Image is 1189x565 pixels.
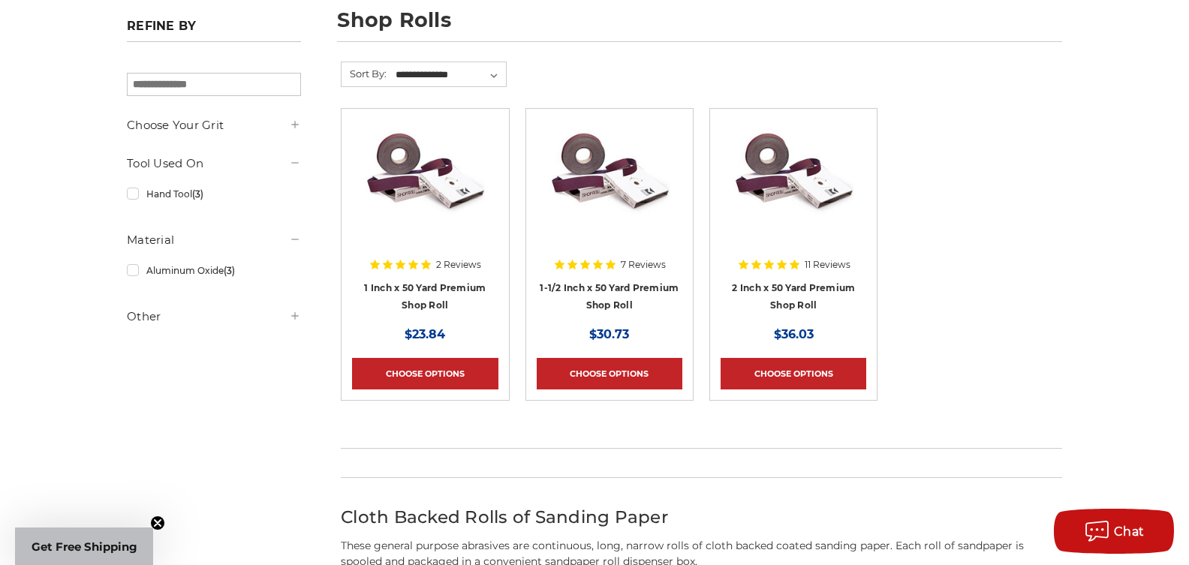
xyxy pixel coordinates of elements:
span: (3) [224,265,235,276]
h1: shop rolls [337,10,1062,42]
img: 2 Inch x 50 Yard Premium Shop Roll [733,119,853,239]
a: Choose Options [537,358,682,389]
select: Sort By: [393,64,506,86]
a: Aluminum Oxide [127,257,301,284]
button: Chat [1054,509,1174,554]
a: 1 Inch x 50 Yard Premium Shop Roll [364,282,486,311]
div: Get Free ShippingClose teaser [15,527,153,565]
a: Hand Tool [127,181,301,207]
h5: Other [127,308,301,326]
h2: Cloth Backed Rolls of Sanding Paper [341,504,1062,530]
span: $36.03 [774,327,814,341]
span: 2 Reviews [436,260,481,269]
span: 11 Reviews [805,260,850,269]
span: (3) [192,188,203,200]
a: 2 Inch x 50 Yard Premium Shop Roll [721,119,866,265]
span: Get Free Shipping [32,539,137,554]
img: 1 Inch x 50 Yard Premium Shop Roll [365,119,485,239]
span: Chat [1114,524,1145,539]
a: Choose Options [721,358,866,389]
a: 1 Inch x 50 Yard Premium Shop Roll [352,119,498,265]
span: 7 Reviews [621,260,666,269]
h5: Tool Used On [127,155,301,173]
a: 1-1/2 Inch x 50 Yard Premium Shop Roll [537,119,682,265]
h5: Refine by [127,19,301,42]
button: Close teaser [150,515,165,530]
span: $30.73 [589,327,629,341]
span: $23.84 [405,327,445,341]
a: 2 Inch x 50 Yard Premium Shop Roll [732,282,855,311]
h5: Material [127,231,301,249]
label: Sort By: [342,62,387,85]
a: Choose Options [352,358,498,389]
h5: Choose Your Grit [127,116,301,134]
a: 1-1/2 Inch x 50 Yard Premium Shop Roll [540,282,679,311]
img: 1-1/2 Inch x 50 Yard Premium Shop Roll [549,119,670,239]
